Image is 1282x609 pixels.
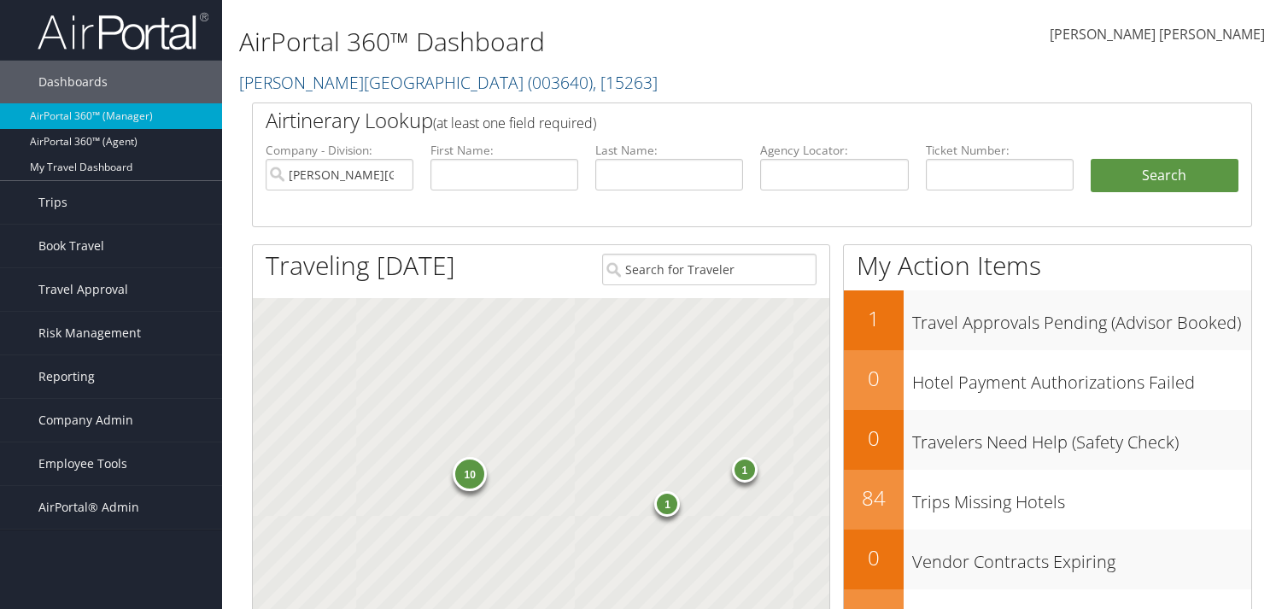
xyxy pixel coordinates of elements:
span: Employee Tools [38,442,127,485]
span: AirPortal® Admin [38,486,139,529]
label: Agency Locator: [760,142,908,159]
button: Search [1091,159,1238,193]
span: Travel Approval [38,268,128,311]
span: ( 003640 ) [528,71,593,94]
div: 1 [655,490,681,516]
h3: Travelers Need Help (Safety Check) [912,422,1251,454]
h3: Vendor Contracts Expiring [912,542,1251,574]
a: 0Hotel Payment Authorizations Failed [844,350,1251,410]
h2: 1 [844,304,904,333]
a: 0Vendor Contracts Expiring [844,530,1251,589]
h1: My Action Items [844,248,1251,284]
h2: 0 [844,424,904,453]
h3: Travel Approvals Pending (Advisor Booked) [912,302,1251,335]
img: airportal-logo.png [38,11,208,51]
span: Trips [38,181,67,224]
h3: Hotel Payment Authorizations Failed [912,362,1251,395]
label: Ticket Number: [926,142,1074,159]
h2: Airtinerary Lookup [266,106,1156,135]
h2: 0 [844,364,904,393]
h1: AirPortal 360™ Dashboard [239,24,923,60]
label: Company - Division: [266,142,413,159]
span: Dashboards [38,61,108,103]
div: 1 [732,457,758,483]
a: 1Travel Approvals Pending (Advisor Booked) [844,290,1251,350]
h2: 0 [844,543,904,572]
span: Reporting [38,355,95,398]
span: [PERSON_NAME] [PERSON_NAME] [1050,25,1265,44]
a: 84Trips Missing Hotels [844,470,1251,530]
a: [PERSON_NAME] [PERSON_NAME] [1050,9,1265,61]
span: Risk Management [38,312,141,354]
span: (at least one field required) [433,114,596,132]
input: Search for Traveler [602,254,817,285]
div: 10 [454,457,488,491]
h3: Trips Missing Hotels [912,482,1251,514]
span: Book Travel [38,225,104,267]
label: First Name: [430,142,578,159]
a: 0Travelers Need Help (Safety Check) [844,410,1251,470]
span: Company Admin [38,399,133,442]
label: Last Name: [595,142,743,159]
span: , [ 15263 ] [593,71,658,94]
a: [PERSON_NAME][GEOGRAPHIC_DATA] [239,71,658,94]
h1: Traveling [DATE] [266,248,455,284]
h2: 84 [844,483,904,512]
